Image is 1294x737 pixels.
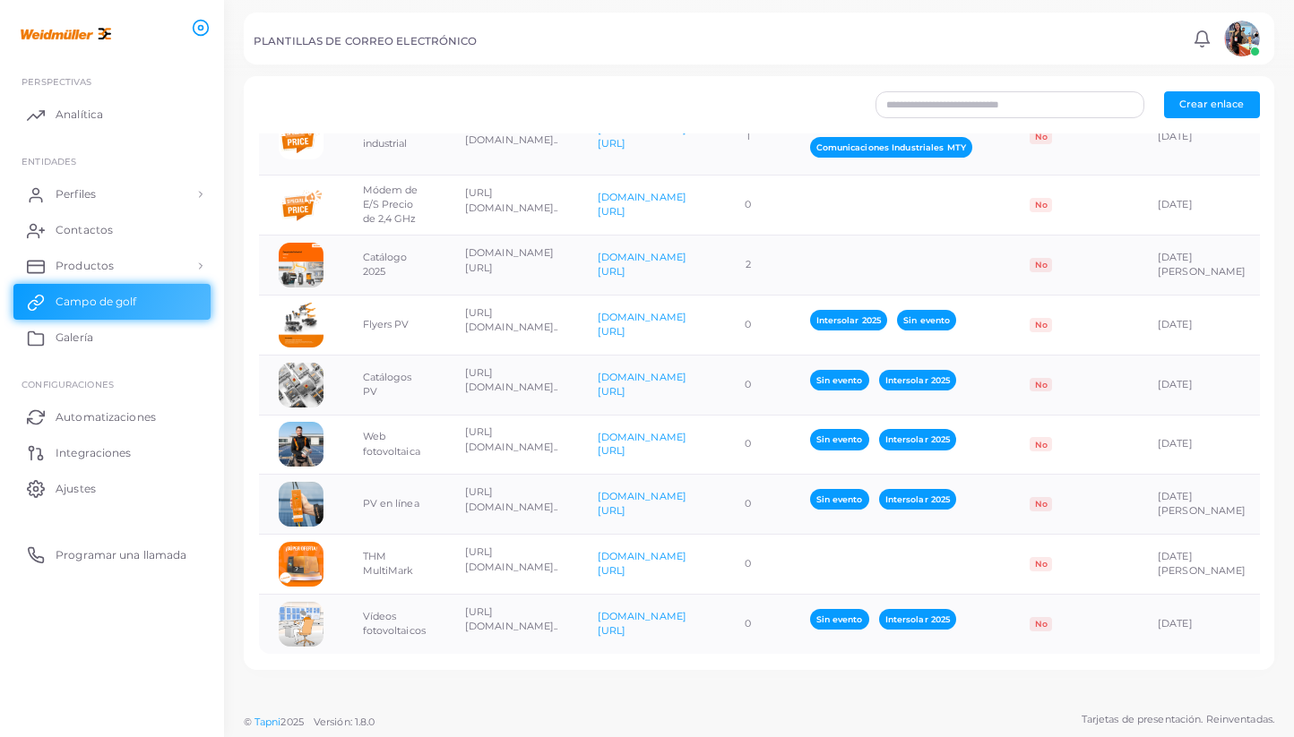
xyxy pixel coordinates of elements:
[363,251,408,278] font: Catálogo 2025
[279,363,323,407] img: HYh0MGrcrBDlu41VWBRXxnQcI-1737585096782.png
[1035,380,1048,390] font: No
[1035,132,1048,141] font: No
[279,183,323,227] img: IYwg1OHO5Eb08K4u07SiUoBtR-1721873895473.png
[13,212,211,248] a: Contactos
[465,186,558,214] font: [URL][DOMAIN_NAME]..
[1035,200,1048,210] font: No
[816,614,863,624] font: Sin evento
[244,716,252,728] font: ©
[885,614,951,624] font: Intersolar 2025
[56,482,96,495] font: Ajustes
[13,434,211,470] a: Integraciones
[56,548,186,561] font: Programar una llamada
[598,431,686,458] a: [DOMAIN_NAME][URL]
[1035,619,1048,629] font: No
[465,118,558,146] font: [URL][DOMAIN_NAME]..
[279,482,323,527] img: kX7fvG1f5lGYmrectvt7l788b-1741126548018.png
[1082,713,1274,725] font: Tarjetas de presentación. Reinventadas.
[816,434,863,444] font: Sin evento
[598,251,686,278] a: [DOMAIN_NAME][URL]
[1158,490,1246,517] font: [DATE][PERSON_NAME]
[1035,320,1048,330] font: No
[16,17,116,50] a: logo
[465,366,558,394] font: [URL][DOMAIN_NAME]..
[13,284,211,320] a: Campo de golf
[903,315,950,325] font: Sin evento
[885,494,951,504] font: Intersolar 2025
[13,536,211,572] a: Programar una llamada
[279,115,323,159] img: UWuJxCx7ErqCz3dMdFBEliK8b-1721675190680.png
[1035,260,1048,270] font: No
[22,156,76,167] font: ENTIDADES
[363,123,422,150] font: Kit Ethernet industrial
[56,107,103,121] font: Analítica
[465,545,558,573] font: [URL][DOMAIN_NAME]..
[465,485,558,513] font: [URL][DOMAIN_NAME]..
[56,259,114,272] font: Productos
[1219,21,1264,56] a: avatar
[56,223,113,236] font: Contactos
[598,191,686,218] font: [DOMAIN_NAME][URL]
[254,35,478,47] font: PLANTILLAS DE CORREO ELECTRÓNICO
[816,494,863,504] font: Sin evento
[598,311,686,338] a: [DOMAIN_NAME][URL]
[1035,559,1048,569] font: No
[279,542,323,587] img: 8guoyyXweVv1lz2ZhKpgnuuUW-1741128107964.png
[1158,378,1193,390] font: [DATE]
[13,248,211,284] a: Productos
[1158,130,1193,142] font: [DATE]
[1158,550,1246,577] font: [DATE][PERSON_NAME]
[56,446,131,459] font: Integraciones
[1158,318,1193,330] font: [DATE]
[745,497,751,510] font: 0
[363,318,410,330] font: Flyers PV
[363,497,419,510] font: PV en línea
[465,306,558,334] font: [URL][DOMAIN_NAME]..
[1158,617,1193,630] font: [DATE]
[745,198,751,210] font: 0
[13,398,211,434] a: Automatizaciones
[816,375,863,385] font: Sin evento
[363,431,420,458] font: Web fotovoltaica
[1224,21,1260,56] img: avatar
[363,184,418,225] font: Módem de E/S Precio de 2,4 GHz
[465,246,554,274] font: [DOMAIN_NAME][URL]
[279,422,323,467] img: og0y6zWsLqN0p0TCFLyTLcqAP-1737585378122.png
[363,550,414,577] font: THM MultiMark
[1035,499,1048,509] font: No
[816,142,966,152] font: Comunicaciones Industriales MTY
[598,123,686,150] a: [DOMAIN_NAME][URL]
[746,130,750,142] font: 1
[56,187,96,201] font: Perfiles
[745,617,751,630] font: 0
[598,550,686,577] a: [DOMAIN_NAME][URL]
[22,379,114,390] font: Configuraciones
[746,258,751,270] font: 2
[885,434,951,444] font: Intersolar 2025
[1158,251,1246,278] font: [DATE][PERSON_NAME]
[745,557,751,570] font: 0
[279,303,323,347] img: gNZVf0nlCcyhACCSjAEQ6cToqeFMQbj6-1737580892332.png
[598,371,686,398] a: [DOMAIN_NAME][URL]
[13,176,211,212] a: Perfiles
[816,315,882,325] font: Intersolar 2025
[745,318,751,330] font: 0
[598,610,686,637] a: [DOMAIN_NAME][URL]
[13,470,211,506] a: Ajustes
[280,716,303,728] font: 2025
[314,716,375,728] font: Versión: 1.8.0
[598,490,686,517] a: [DOMAIN_NAME][URL]
[254,716,281,728] a: Tapni
[745,378,751,390] font: 0
[1035,440,1048,450] font: No
[13,97,211,133] a: Analítica
[56,410,156,424] font: Automatizaciones
[279,602,323,647] img: pfioC6f4MFw0suzWMP2hL0W8exb4KhrM-1753225276405.png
